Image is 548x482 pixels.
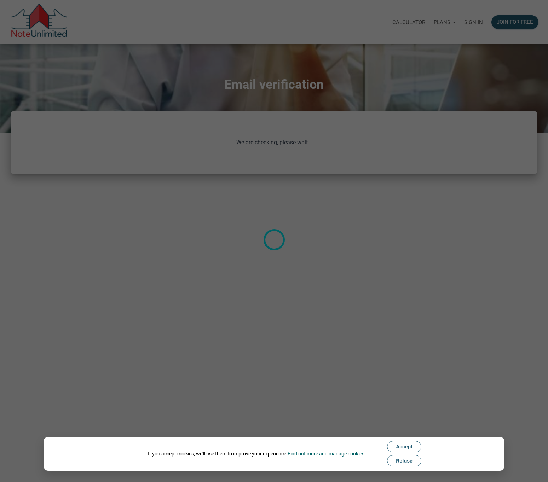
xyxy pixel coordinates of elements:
[387,441,421,452] button: Accept
[387,455,421,466] button: Refuse
[148,450,364,457] div: If you accept cookies, we'll use them to improve your experience.
[288,451,364,457] a: Find out more and manage cookies
[396,444,413,449] span: Accept
[396,458,413,464] span: Refuse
